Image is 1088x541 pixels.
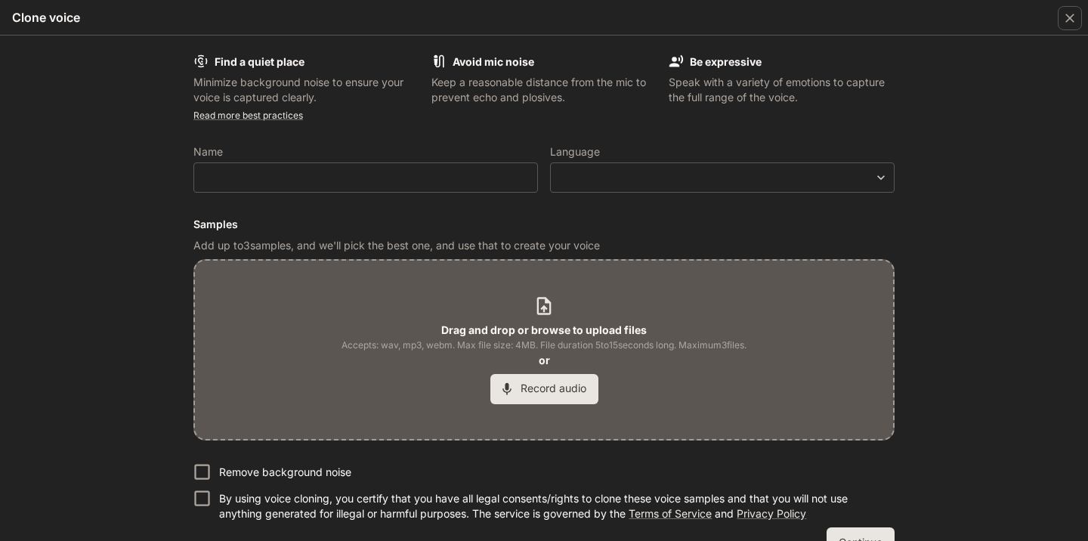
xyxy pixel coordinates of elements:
[550,147,600,157] p: Language
[737,507,806,520] a: Privacy Policy
[12,9,80,26] h5: Clone voice
[342,338,746,353] span: Accepts: wav, mp3, webm. Max file size: 4MB. File duration 5 to 15 seconds long. Maximum 3 files.
[669,75,895,105] p: Speak with a variety of emotions to capture the full range of the voice.
[215,55,304,68] b: Find a quiet place
[219,491,882,521] p: By using voice cloning, you certify that you have all legal consents/rights to clone these voice ...
[193,110,303,121] a: Read more best practices
[193,238,895,253] p: Add up to 3 samples, and we'll pick the best one, and use that to create your voice
[629,507,712,520] a: Terms of Service
[193,75,419,105] p: Minimize background noise to ensure your voice is captured clearly.
[441,323,647,336] b: Drag and drop or browse to upload files
[490,374,598,404] button: Record audio
[453,55,534,68] b: Avoid mic noise
[539,354,550,366] b: or
[219,465,351,480] p: Remove background noise
[690,55,762,68] b: Be expressive
[431,75,657,105] p: Keep a reasonable distance from the mic to prevent echo and plosives.
[193,147,223,157] p: Name
[551,170,894,185] div: ​
[193,217,895,232] h6: Samples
